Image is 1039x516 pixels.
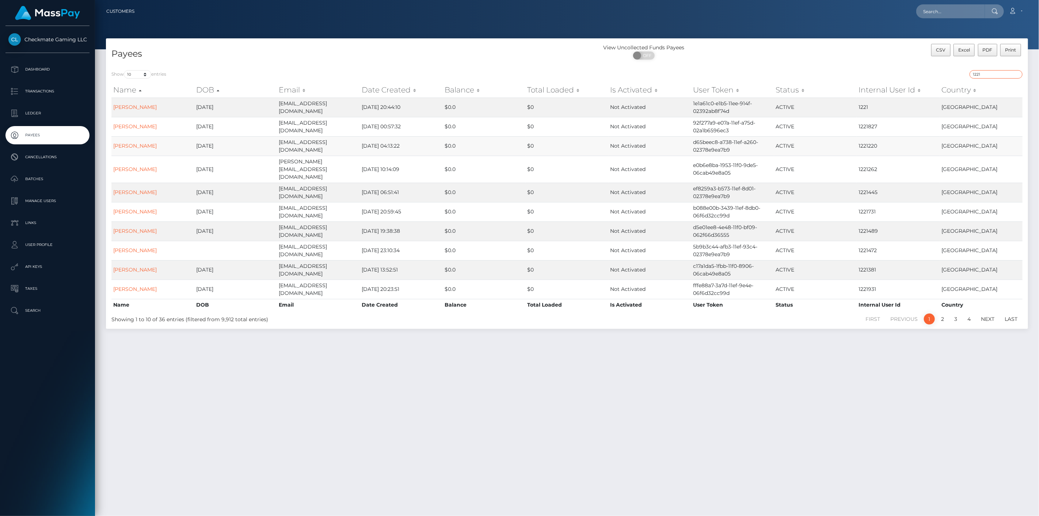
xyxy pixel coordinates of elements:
[608,156,691,183] td: Not Activated
[608,98,691,117] td: Not Activated
[277,280,360,299] td: [EMAIL_ADDRESS][DOMAIN_NAME]
[940,83,1023,97] th: Country: activate to sort column ascending
[360,183,443,202] td: [DATE] 06:51:41
[443,241,526,260] td: $0.0
[774,280,857,299] td: ACTIVE
[774,98,857,117] td: ACTIVE
[360,299,443,311] th: Date Created
[526,98,609,117] td: $0
[608,280,691,299] td: Not Activated
[857,299,940,311] th: Internal User Id
[1005,47,1016,53] span: Print
[111,48,562,60] h4: Payees
[277,136,360,156] td: [EMAIL_ADDRESS][DOMAIN_NAME]
[774,117,857,136] td: ACTIVE
[774,299,857,311] th: Status
[277,299,360,311] th: Email
[443,202,526,221] td: $0.0
[113,266,157,273] a: [PERSON_NAME]
[194,117,277,136] td: [DATE]
[8,174,87,185] p: Batches
[691,260,774,280] td: c17a1da5-1fbb-11f0-8906-06cab49e8a05
[360,83,443,97] th: Date Created: activate to sort column ascending
[857,136,940,156] td: 1221220
[113,228,157,234] a: [PERSON_NAME]
[277,241,360,260] td: [EMAIL_ADDRESS][DOMAIN_NAME]
[608,183,691,202] td: Not Activated
[940,117,1023,136] td: [GEOGRAPHIC_DATA]
[443,98,526,117] td: $0.0
[443,260,526,280] td: $0.0
[940,202,1023,221] td: [GEOGRAPHIC_DATA]
[526,183,609,202] td: $0
[857,260,940,280] td: 1221381
[277,202,360,221] td: [EMAIL_ADDRESS][DOMAIN_NAME]
[113,286,157,292] a: [PERSON_NAME]
[526,260,609,280] td: $0
[111,70,166,79] label: Show entries
[526,202,609,221] td: $0
[940,280,1023,299] td: [GEOGRAPHIC_DATA]
[936,47,945,53] span: CSV
[5,82,90,100] a: Transactions
[443,221,526,241] td: $0.0
[1001,314,1021,325] a: Last
[983,47,993,53] span: PDF
[608,202,691,221] td: Not Activated
[857,156,940,183] td: 1221262
[608,117,691,136] td: Not Activated
[691,156,774,183] td: e0b6e8ba-1953-11f0-9de5-06cab49e8a05
[931,44,951,56] button: CSV
[940,98,1023,117] td: [GEOGRAPHIC_DATA]
[360,156,443,183] td: [DATE] 10:14:09
[8,86,87,97] p: Transactions
[691,83,774,97] th: User Token: activate to sort column ascending
[5,192,90,210] a: Manage Users
[958,47,970,53] span: Excel
[5,301,90,320] a: Search
[277,260,360,280] td: [EMAIL_ADDRESS][DOMAIN_NAME]
[113,247,157,254] a: [PERSON_NAME]
[113,104,157,110] a: [PERSON_NAME]
[5,104,90,122] a: Ledger
[5,236,90,254] a: User Profile
[8,130,87,141] p: Payees
[916,4,985,18] input: Search...
[277,117,360,136] td: [EMAIL_ADDRESS][DOMAIN_NAME]
[857,83,940,97] th: Internal User Id: activate to sort column ascending
[106,4,134,19] a: Customers
[194,221,277,241] td: [DATE]
[8,217,87,228] p: Links
[194,156,277,183] td: [DATE]
[608,136,691,156] td: Not Activated
[691,136,774,156] td: d65beec8-a738-11ef-a260-02378e9ea7b9
[443,280,526,299] td: $0.0
[8,261,87,272] p: API Keys
[5,148,90,166] a: Cancellations
[8,33,21,46] img: Checkmate Gaming LLC
[857,241,940,260] td: 1221472
[857,221,940,241] td: 1221489
[526,299,609,311] th: Total Loaded
[978,44,998,56] button: PDF
[113,208,157,215] a: [PERSON_NAME]
[194,183,277,202] td: [DATE]
[113,189,157,196] a: [PERSON_NAME]
[963,314,975,325] a: 4
[277,156,360,183] td: [PERSON_NAME][EMAIL_ADDRESS][DOMAIN_NAME]
[691,117,774,136] td: 92f277a9-e07a-11ef-a75d-02a1b6596ec3
[8,196,87,206] p: Manage Users
[774,241,857,260] td: ACTIVE
[526,156,609,183] td: $0
[8,239,87,250] p: User Profile
[124,70,151,79] select: Showentries
[8,283,87,294] p: Taxes
[194,280,277,299] td: [DATE]
[774,136,857,156] td: ACTIVE
[608,299,691,311] th: Is Activated
[277,183,360,202] td: [EMAIL_ADDRESS][DOMAIN_NAME]
[970,70,1023,79] input: Search transactions
[924,314,935,325] a: 1
[937,314,948,325] a: 2
[360,136,443,156] td: [DATE] 04:13:22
